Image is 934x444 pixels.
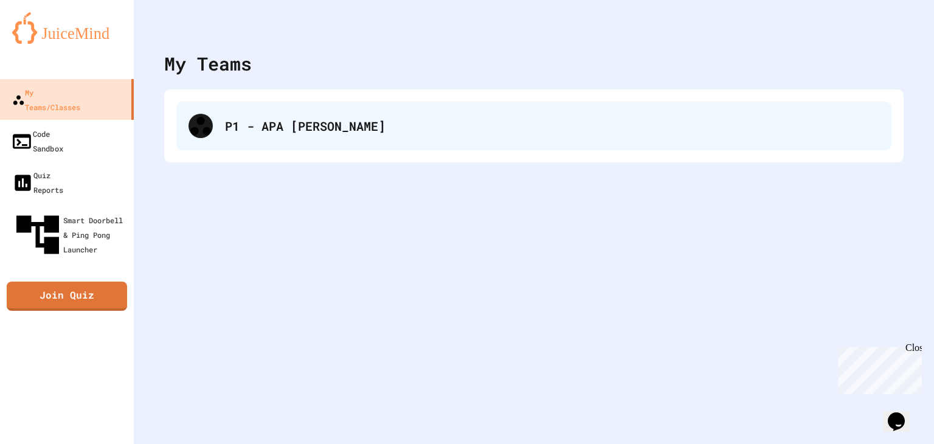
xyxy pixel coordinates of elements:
div: My Teams [164,50,252,77]
div: My Teams/Classes [12,85,80,114]
div: P1 - APA [PERSON_NAME] [176,102,891,150]
div: Smart Doorbell & Ping Pong Launcher [12,209,129,260]
img: logo-orange.svg [12,12,122,44]
div: Code Sandbox [11,126,63,156]
div: P1 - APA [PERSON_NAME] [225,117,879,135]
iframe: chat widget [833,342,922,394]
a: Join Quiz [7,282,127,311]
div: Quiz Reports [12,168,63,197]
div: Chat with us now!Close [5,5,84,77]
iframe: chat widget [883,395,922,432]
